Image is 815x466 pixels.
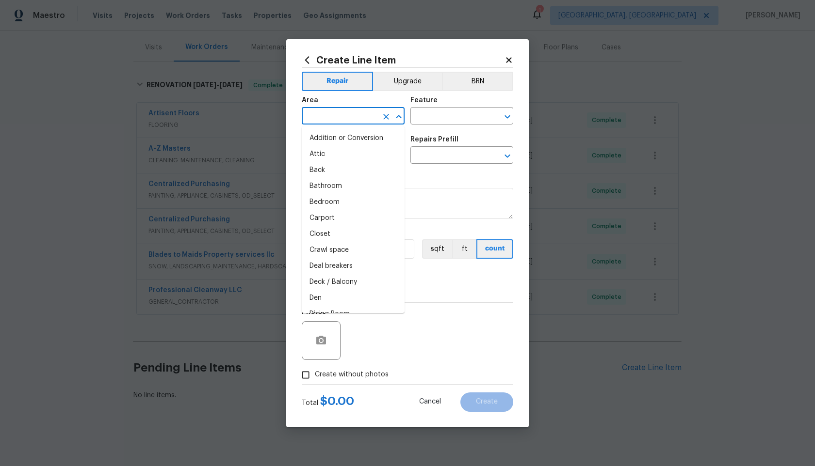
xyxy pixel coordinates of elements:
button: ft [452,239,476,259]
li: Closet [302,226,405,242]
h5: Repairs Prefill [410,136,458,143]
h5: Area [302,97,318,104]
button: sqft [422,239,452,259]
button: Close [392,110,406,124]
button: Create [460,392,513,412]
div: Total [302,396,354,408]
button: Clear [379,110,393,124]
li: Carport [302,210,405,226]
button: Cancel [404,392,456,412]
li: Deal breakers [302,258,405,274]
li: Attic [302,146,405,162]
span: $ 0.00 [320,395,354,407]
button: count [476,239,513,259]
h5: Feature [410,97,438,104]
button: Upgrade [373,72,442,91]
span: Create [476,398,498,405]
li: Deck / Balcony [302,274,405,290]
button: Open [501,149,514,163]
span: Create without photos [315,370,389,380]
li: Back [302,162,405,178]
li: Den [302,290,405,306]
li: Bedroom [302,194,405,210]
li: Bathroom [302,178,405,194]
h2: Create Line Item [302,55,505,65]
button: Open [501,110,514,124]
li: Crawl space [302,242,405,258]
button: Repair [302,72,373,91]
li: Dining Room [302,306,405,322]
li: Addition or Conversion [302,130,405,146]
button: BRN [442,72,513,91]
span: Cancel [419,398,441,405]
